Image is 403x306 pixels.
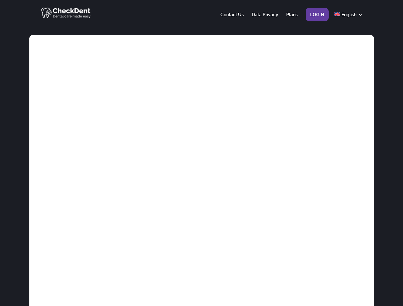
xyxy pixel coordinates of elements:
[41,6,91,19] img: CheckDent AI
[252,12,278,25] a: Data Privacy
[220,12,244,25] a: Contact Us
[334,12,363,25] a: English
[286,12,298,25] a: Plans
[310,12,324,25] a: Login
[341,12,356,17] span: English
